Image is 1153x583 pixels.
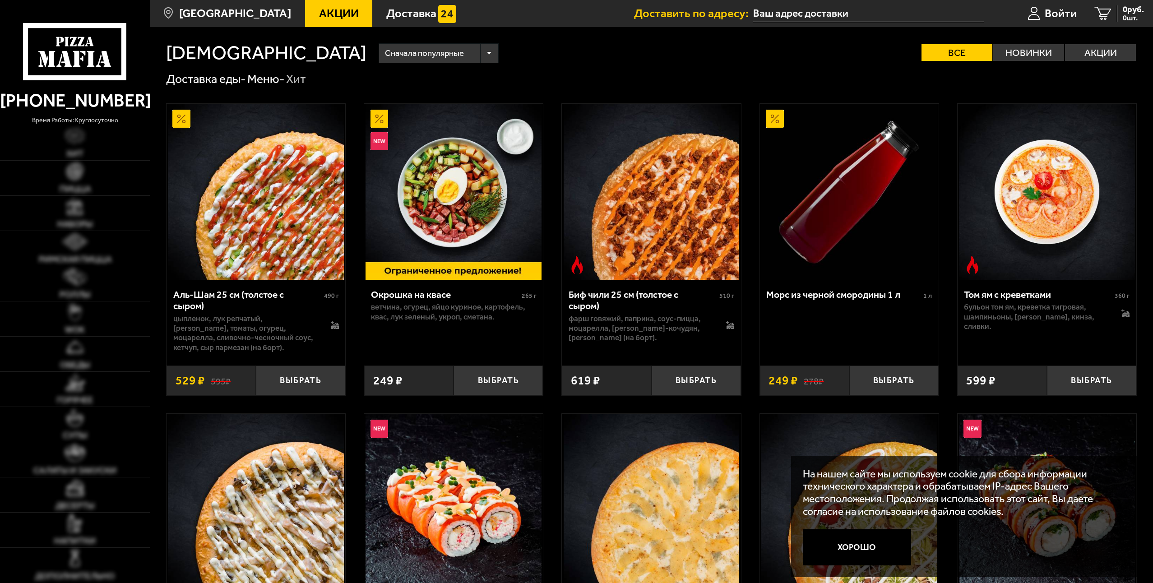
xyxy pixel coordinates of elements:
span: Дополнительно [35,572,115,580]
p: бульон том ям, креветка тигровая, шампиньоны, [PERSON_NAME], кинза, сливки. [964,302,1109,331]
label: Акции [1065,44,1136,61]
span: Доставить по адресу: [634,8,753,19]
span: 360 г [1115,292,1130,300]
span: Пицца [60,185,91,193]
span: Наборы [57,220,93,228]
button: Выбрать [1047,366,1136,395]
span: Роллы [60,290,90,299]
img: Акционный [766,110,784,128]
s: 278 ₽ [804,375,824,387]
span: 599 ₽ [966,375,996,387]
button: Хорошо [803,529,911,565]
s: 595 ₽ [211,375,231,387]
span: 249 ₽ [769,375,798,387]
div: Биф чили 25 см (толстое с сыром) [569,289,717,312]
span: 529 ₽ [176,375,205,387]
a: АкционныйНовинкаОкрошка на квасе [364,104,543,280]
span: Римская пицца [39,255,111,264]
span: 0 шт. [1123,14,1144,22]
input: Ваш адрес доставки [753,5,984,22]
label: Все [921,44,992,61]
span: Акции [319,8,359,19]
img: Новинка [370,132,389,150]
span: 619 ₽ [571,375,600,387]
span: Войти [1045,8,1077,19]
img: Акционный [370,110,389,128]
img: Окрошка на квасе [366,104,542,280]
a: Острое блюдоБиф чили 25 см (толстое с сыром) [562,104,741,280]
button: Выбрать [652,366,741,395]
p: На нашем сайте мы используем cookie для сбора информации технического характера и обрабатываем IP... [803,468,1119,518]
img: Акционный [172,110,190,128]
img: Новинка [963,420,982,438]
span: Обеды [60,361,90,369]
div: Окрошка на квасе [371,289,519,301]
label: Новинки [993,44,1064,61]
span: WOK [65,325,85,334]
span: 249 ₽ [373,375,403,387]
p: ветчина, огурец, яйцо куриное, картофель, квас, лук зеленый, укроп, сметана. [371,302,537,322]
p: фарш говяжий, паприка, соус-пицца, моцарелла, [PERSON_NAME]-кочудян, [PERSON_NAME] (на борт). [569,314,714,343]
button: Выбрать [454,366,543,395]
a: Острое блюдоТом ям с креветками [958,104,1136,280]
span: 0 руб. [1123,5,1144,14]
span: Салаты и закуски [33,466,116,475]
div: Том ям с креветками [964,289,1112,301]
h1: [DEMOGRAPHIC_DATA] [166,43,366,63]
img: Аль-Шам 25 см (толстое с сыром) [168,104,344,280]
a: Меню- [247,72,285,86]
img: 15daf4d41897b9f0e9f617042186c801.svg [438,5,456,23]
div: Аль-Шам 25 см (толстое с сыром) [173,289,322,312]
img: Острое блюдо [568,256,586,274]
span: 1 л [923,292,932,300]
img: Острое блюдо [963,256,982,274]
a: Доставка еды- [166,72,246,86]
span: Сначала популярные [385,42,464,65]
span: Горячее [57,396,93,404]
img: Том ям с креветками [959,104,1135,280]
img: Новинка [370,420,389,438]
div: Хит [286,71,306,87]
span: Доставка [386,8,436,19]
p: цыпленок, лук репчатый, [PERSON_NAME], томаты, огурец, моцарелла, сливочно-чесночный соус, кетчуп... [173,314,319,352]
span: 265 г [522,292,537,300]
img: Морс из черной смородины 1 л [761,104,937,280]
span: 490 г [324,292,339,300]
button: Выбрать [256,366,345,395]
button: Выбрать [849,366,939,395]
span: 510 г [719,292,734,300]
img: Биф чили 25 см (толстое с сыром) [564,104,740,280]
span: Супы [63,431,87,440]
a: АкционныйМорс из черной смородины 1 л [760,104,939,280]
div: Морс из черной смородины 1 л [766,289,921,301]
span: Хит [66,149,83,158]
a: АкционныйАль-Шам 25 см (толстое с сыром) [167,104,345,280]
span: Напитки [54,537,96,545]
span: Десерты [56,501,94,510]
span: [GEOGRAPHIC_DATA] [179,8,291,19]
